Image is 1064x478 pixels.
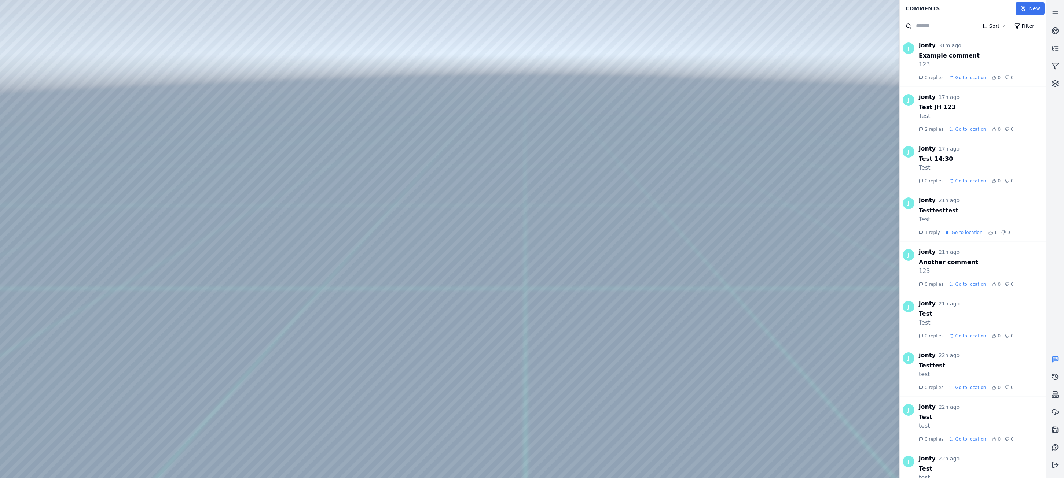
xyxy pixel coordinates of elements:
[925,385,943,390] span: 0 replies
[992,437,996,441] button: Thumbs up
[939,403,960,411] div: 10/13/2025, 9:59:34 AM
[1011,126,1014,132] span: 0
[919,361,1046,370] div: Testtest
[949,436,986,442] button: Go to location
[919,413,1046,422] div: Test
[939,42,961,49] div: 10/14/2025, 7:44:53 AM
[939,300,960,307] div: 10/13/2025, 10:42:19 AM
[1011,385,1014,390] span: 0
[939,455,960,462] div: 10/13/2025, 9:54:36 AM
[903,249,914,261] span: J
[992,179,996,183] button: Thumbs up
[925,281,943,287] span: 0 replies
[903,301,914,312] span: J
[919,422,1046,430] div: test
[998,333,1001,339] span: 0
[919,112,1046,121] div: Test
[919,248,936,256] div: jonty
[955,436,986,442] span: Go to location
[992,385,996,390] button: Thumbs up
[925,126,943,132] span: 2 replies
[919,281,943,287] button: 0 replies
[919,258,1046,267] div: Another comment
[919,310,1046,318] div: Test
[939,352,960,359] div: 10/13/2025, 10:00:31 AM
[955,126,986,132] span: Go to location
[949,281,986,287] button: Go to location
[1005,127,1009,131] button: Thumbs down
[919,333,943,339] button: 0 replies
[919,60,1046,69] div: 123
[998,126,1001,132] span: 0
[919,103,1046,112] div: Test JH 123
[919,436,943,442] button: 0 replies
[955,385,986,390] span: Go to location
[949,385,986,390] button: Go to location
[919,385,943,390] button: 0 replies
[925,178,943,184] span: 0 replies
[919,178,943,184] button: 0 replies
[998,178,1001,184] span: 0
[939,248,960,256] div: 10/13/2025, 10:45:47 AM
[1011,436,1014,442] span: 0
[919,215,1046,224] div: Test
[949,75,986,81] button: Go to location
[955,178,986,184] span: Go to location
[919,155,1046,163] div: Test 14:30
[992,334,996,338] button: Thumbs up
[919,299,936,308] div: jonty
[903,352,914,364] span: J
[1010,19,1045,33] button: Filter
[939,145,960,152] div: 10/13/2025, 2:30:28 PM
[939,93,960,101] div: 10/13/2025, 2:37:26 PM
[919,351,936,360] div: jonty
[1005,179,1009,183] button: Thumbs down
[977,19,1010,33] button: Sort
[1005,385,1009,390] button: Thumbs down
[1001,230,1006,235] button: Thumbs down
[1005,334,1009,338] button: Thumbs down
[952,230,983,236] span: Go to location
[988,230,993,235] button: Thumbs up
[949,126,986,132] button: Go to location
[919,41,936,50] div: jonty
[992,75,996,80] button: Thumbs up
[901,1,1016,15] div: Comments
[1007,230,1010,236] span: 0
[919,163,1046,172] div: Test
[925,230,940,236] span: 1 reply
[992,127,996,131] button: Thumbs up
[998,436,1001,442] span: 0
[925,333,943,339] span: 0 replies
[998,281,1001,287] span: 0
[998,75,1001,81] span: 0
[919,267,1046,275] div: 123
[1005,282,1009,286] button: Thumbs down
[1016,2,1045,15] button: New
[903,197,914,209] span: J
[1011,75,1014,81] span: 0
[992,282,996,286] button: Thumbs up
[955,281,986,287] span: Go to location
[1005,75,1009,80] button: Thumbs down
[955,333,986,339] span: Go to location
[939,197,960,204] div: 10/13/2025, 10:46:24 AM
[919,75,943,81] button: 0 replies
[919,230,940,236] button: 1 reply
[903,94,914,106] span: J
[1011,178,1014,184] span: 0
[903,404,914,416] span: J
[903,42,914,54] span: J
[925,436,943,442] span: 0 replies
[949,333,986,339] button: Go to location
[919,144,936,153] div: jonty
[919,206,1046,215] div: Testtesttest
[903,146,914,158] span: J
[919,126,943,132] button: 2 replies
[949,178,986,184] button: Go to location
[919,93,936,101] div: jonty
[919,51,1046,60] div: Example comment
[919,454,936,463] div: jonty
[925,75,943,81] span: 0 replies
[955,75,986,81] span: Go to location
